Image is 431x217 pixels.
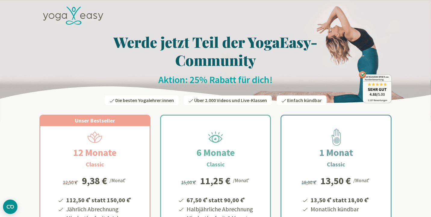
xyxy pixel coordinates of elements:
[353,176,371,184] div: /Monat
[39,33,392,69] h1: Werde jetzt Teil der YogaEasy-Community
[65,205,132,214] li: Jährlich Abrechnung
[110,176,127,184] div: /Monat
[310,194,370,205] li: 13,50 € statt 18,00 €
[3,200,17,214] button: CMP-Widget öffnen
[321,176,351,186] div: 13,50 €
[115,97,174,103] span: Die besten Yogalehrer:innen
[181,179,197,185] span: 15,00 €
[327,160,345,169] h3: Classic
[39,74,392,86] h2: Aktion: 25% Rabatt für dich!
[287,97,322,103] span: Einfach kündbar
[359,71,392,103] img: ausgezeichnet_badge.png
[65,194,132,205] li: 112,50 € statt 150,00 €
[310,205,370,214] li: Monatlich kündbar
[194,97,267,103] span: Über 2.000 Videos und Live-Klassen
[206,160,225,169] h3: Classic
[75,117,115,124] span: Unser Bestseller
[182,145,249,160] h2: 6 Monate
[82,176,107,186] div: 9,38 €
[63,179,79,185] span: 12,50 €
[86,160,104,169] h3: Classic
[200,176,231,186] div: 11,25 €
[186,194,253,205] li: 67,50 € statt 90,00 €
[233,176,250,184] div: /Monat
[186,205,253,214] li: Halbjährliche Abrechnung
[305,145,367,160] h2: 1 Monat
[302,179,318,185] span: 18,00 €
[59,145,131,160] h2: 12 Monate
